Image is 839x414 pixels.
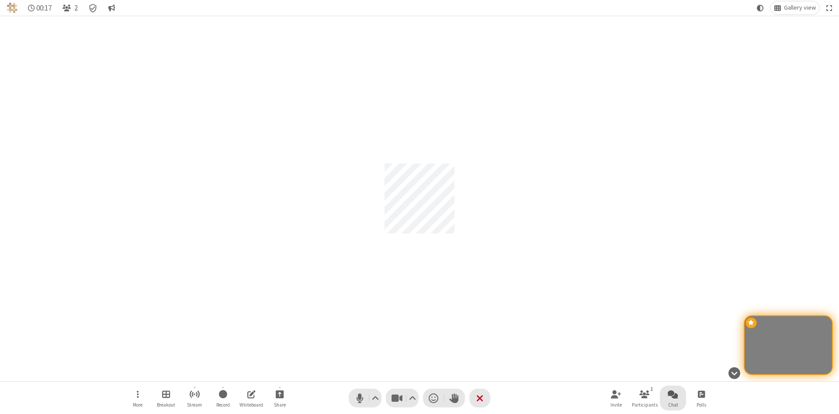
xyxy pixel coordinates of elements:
span: Stream [187,402,202,407]
span: 00:17 [36,4,52,12]
button: Start recording [210,386,236,411]
div: 2 [648,385,655,393]
button: Start sharing [267,386,293,411]
button: Invite participants (Alt+I) [603,386,629,411]
span: Polls [697,402,706,407]
button: Raise hand [444,389,465,407]
span: Breakout [157,402,175,407]
button: Open menu [125,386,151,411]
button: Mute (Alt+A) [349,389,381,407]
button: End or leave meeting [469,389,490,407]
span: Share [274,402,286,407]
span: 2 [74,4,78,12]
button: Open shared whiteboard [238,386,264,411]
span: Chat [668,402,678,407]
button: Open poll [688,386,714,411]
button: Send a reaction [423,389,444,407]
span: Participants [632,402,658,407]
span: Whiteboard [239,402,263,407]
button: Start streaming [181,386,208,411]
div: Timer [24,1,55,14]
button: Video setting [407,389,419,407]
img: QA Selenium DO NOT DELETE OR CHANGE [7,3,17,13]
button: Change layout [770,1,819,14]
button: Open participant list [631,386,658,411]
span: More [133,402,142,407]
span: Gallery view [784,4,816,11]
span: Record [216,402,230,407]
button: Conversation [104,1,118,14]
div: Meeting details Encryption enabled [85,1,101,14]
button: Hide [725,362,743,383]
button: Manage Breakout Rooms [153,386,179,411]
button: Stop video (Alt+V) [386,389,419,407]
button: Fullscreen [823,1,836,14]
button: Open chat [660,386,686,411]
button: Using system theme [753,1,767,14]
button: Audio settings [370,389,381,407]
span: Invite [610,402,622,407]
button: Open participant list [59,1,81,14]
